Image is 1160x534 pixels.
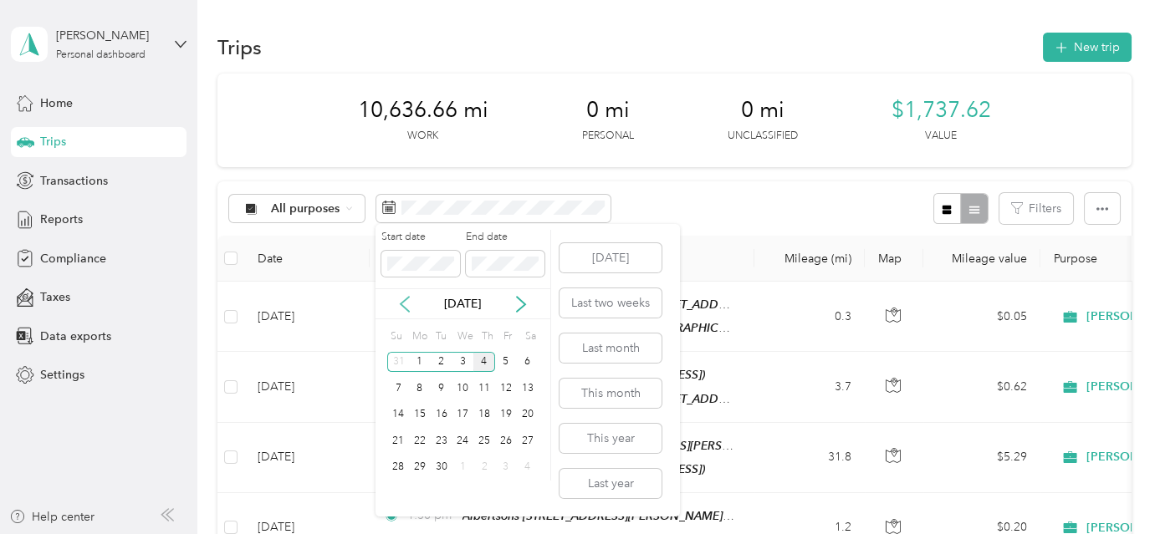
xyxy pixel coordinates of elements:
[452,404,473,425] div: 17
[560,243,662,272] button: [DATE]
[409,378,431,399] div: 8
[754,236,865,282] th: Mileage (mi)
[40,366,84,384] span: Settings
[427,295,498,313] p: [DATE]
[462,321,948,335] span: Base Location ([PERSON_NAME][GEOGRAPHIC_DATA], [GEOGRAPHIC_DATA], [US_STATE])
[244,423,370,493] td: [DATE]
[473,404,495,425] div: 18
[387,430,409,451] div: 21
[387,325,403,348] div: Su
[923,352,1040,422] td: $0.62
[473,457,495,478] div: 2
[560,469,662,498] button: Last year
[560,333,662,363] button: Last month
[495,404,517,425] div: 19
[741,97,784,124] span: 0 mi
[381,230,460,245] label: Start date
[473,352,495,373] div: 4
[495,457,517,478] div: 3
[452,378,473,399] div: 10
[865,236,923,282] th: Map
[999,193,1073,224] button: Filters
[586,97,630,124] span: 0 mi
[501,325,517,348] div: Fr
[560,379,662,408] button: This month
[387,404,409,425] div: 14
[523,325,539,348] div: Sa
[40,94,73,112] span: Home
[40,288,70,306] span: Taxes
[370,236,754,282] th: Locations
[1066,440,1160,534] iframe: Everlance-gr Chat Button Frame
[244,282,370,352] td: [DATE]
[754,282,865,352] td: 0.3
[517,352,539,373] div: 6
[925,129,957,144] p: Value
[560,288,662,318] button: Last two weeks
[728,129,798,144] p: Unclassified
[244,236,370,282] th: Date
[892,97,991,124] span: $1,737.62
[407,129,438,144] p: Work
[582,129,634,144] p: Personal
[40,133,66,150] span: Trips
[495,430,517,451] div: 26
[271,203,340,215] span: All purposes
[923,236,1040,282] th: Mileage value
[387,352,409,373] div: 31
[452,457,473,478] div: 1
[1043,33,1132,62] button: New trip
[923,423,1040,493] td: $5.29
[466,230,544,245] label: End date
[40,328,111,345] span: Data exports
[9,508,95,526] button: Help center
[431,378,452,399] div: 9
[387,378,409,399] div: 7
[56,27,161,44] div: [PERSON_NAME]
[473,378,495,399] div: 11
[517,404,539,425] div: 20
[431,430,452,451] div: 23
[452,352,473,373] div: 3
[431,404,452,425] div: 16
[923,282,1040,352] td: $0.05
[479,325,495,348] div: Th
[431,457,452,478] div: 30
[495,378,517,399] div: 12
[40,250,106,267] span: Compliance
[754,423,865,493] td: 31.8
[56,50,146,60] div: Personal dashboard
[409,457,431,478] div: 29
[473,430,495,451] div: 25
[409,430,431,451] div: 22
[217,38,262,56] h1: Trips
[40,172,108,190] span: Transactions
[358,97,488,124] span: 10,636.66 mi
[409,404,431,425] div: 15
[495,352,517,373] div: 5
[244,352,370,422] td: [DATE]
[517,457,539,478] div: 4
[40,211,83,228] span: Reports
[433,325,449,348] div: Tu
[409,325,427,348] div: Mo
[409,352,431,373] div: 1
[754,352,865,422] td: 3.7
[387,457,409,478] div: 28
[517,378,539,399] div: 13
[431,352,452,373] div: 2
[560,424,662,453] button: This year
[454,325,473,348] div: We
[517,430,539,451] div: 27
[452,430,473,451] div: 24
